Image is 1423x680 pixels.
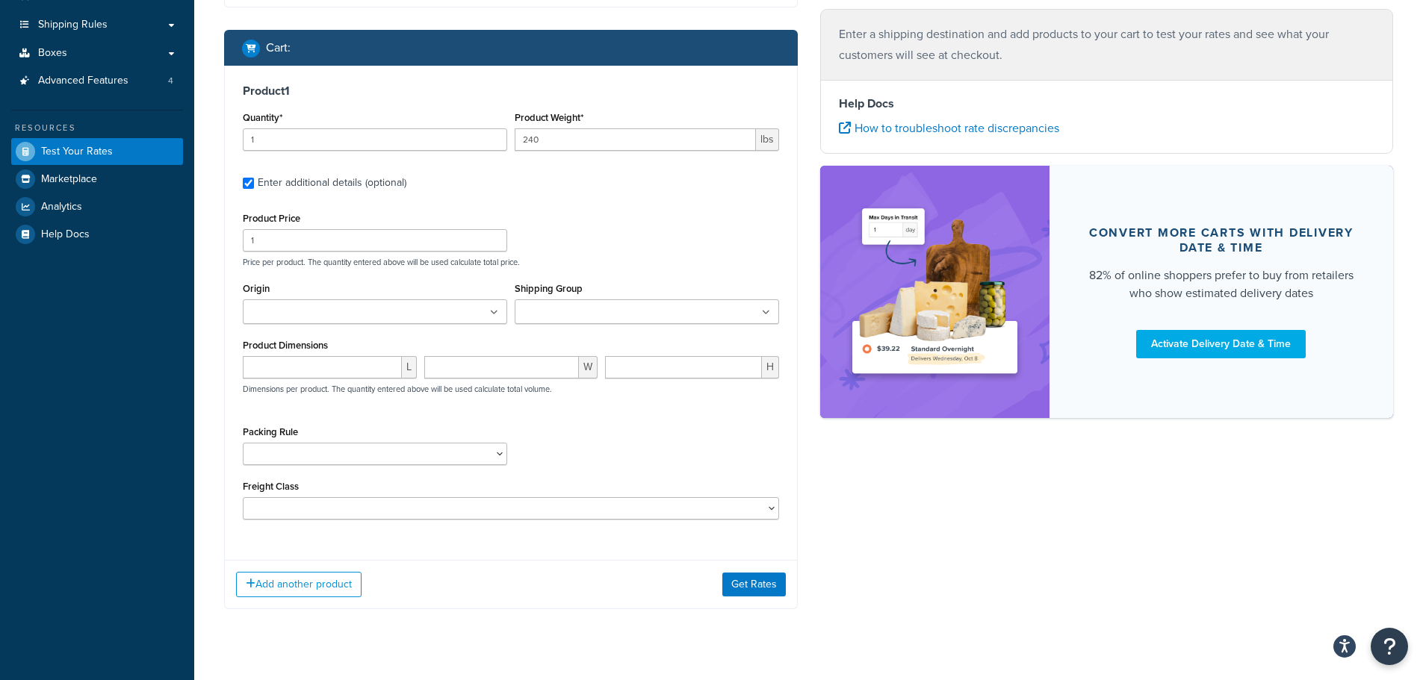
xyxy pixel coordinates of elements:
[11,67,183,95] a: Advanced Features4
[11,221,183,248] a: Help Docs
[843,188,1027,396] img: feature-image-ddt-36eae7f7280da8017bfb280eaccd9c446f90b1fe08728e4019434db127062ab4.png
[11,193,183,220] a: Analytics
[515,283,583,294] label: Shipping Group
[1085,266,1358,302] div: 82% of online shoppers prefer to buy from retailers who show estimated delivery dates
[243,283,270,294] label: Origin
[41,228,90,241] span: Help Docs
[38,47,67,60] span: Boxes
[38,19,108,31] span: Shipping Rules
[756,128,779,151] span: lbs
[243,112,282,123] label: Quantity*
[239,257,783,267] p: Price per product. The quantity entered above will be used calculate total price.
[41,173,97,186] span: Marketplace
[243,84,779,99] h3: Product 1
[11,138,183,165] a: Test Your Rates
[839,24,1375,66] p: Enter a shipping destination and add products to your cart to test your rates and see what your c...
[11,11,183,39] a: Shipping Rules
[243,178,254,189] input: Enter additional details (optional)
[722,573,786,596] button: Get Rates
[243,481,299,492] label: Freight Class
[402,356,417,378] span: L
[1371,628,1408,665] button: Open Resource Center
[1136,330,1306,358] a: Activate Delivery Date & Time
[168,75,173,87] span: 4
[243,128,507,151] input: 0.0
[243,340,328,351] label: Product Dimensions
[41,146,113,158] span: Test Your Rates
[243,426,298,437] label: Packing Rule
[1085,225,1358,255] div: Convert more carts with delivery date & time
[515,128,756,151] input: 0.00
[11,122,183,134] div: Resources
[38,75,128,87] span: Advanced Features
[11,166,183,193] a: Marketplace
[11,40,183,67] a: Boxes
[243,213,300,224] label: Product Price
[266,41,291,54] h2: Cart :
[839,95,1375,113] h4: Help Docs
[41,201,82,213] span: Analytics
[839,119,1059,137] a: How to troubleshoot rate discrepancies
[579,356,598,378] span: W
[762,356,779,378] span: H
[236,572,362,597] button: Add another product
[239,384,552,394] p: Dimensions per product. The quantity entered above will be used calculate total volume.
[11,67,183,95] li: Advanced Features
[258,172,406,193] div: Enter additional details (optional)
[515,112,583,123] label: Product Weight*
